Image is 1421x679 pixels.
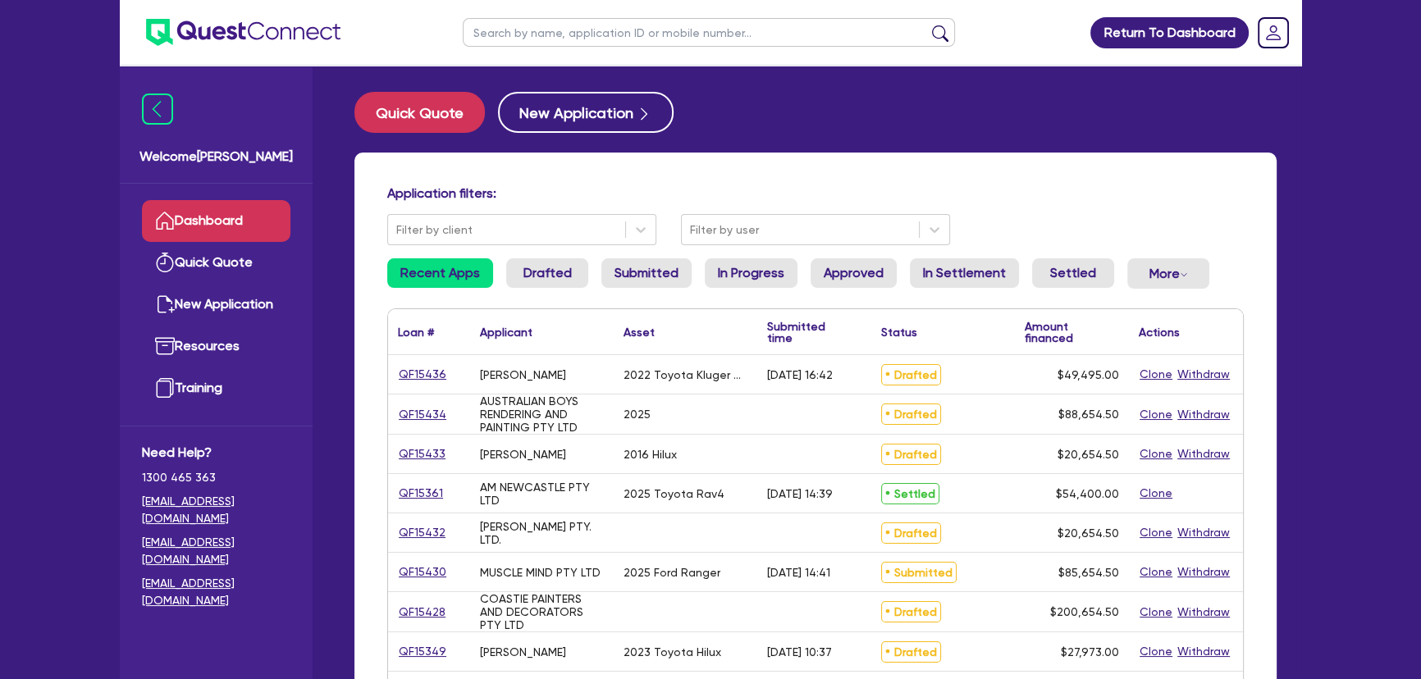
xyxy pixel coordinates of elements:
[601,258,692,288] a: Submitted
[624,566,720,579] div: 2025 Ford Ranger
[142,284,290,326] a: New Application
[155,253,175,272] img: quick-quote
[155,378,175,398] img: training
[1058,566,1119,579] span: $85,654.50
[398,365,447,384] a: QF15436
[881,444,941,465] span: Drafted
[398,444,446,463] a: QF15433
[1058,448,1119,461] span: $20,654.50
[398,405,447,424] a: QF15434
[1177,642,1231,661] button: Withdraw
[480,368,566,381] div: [PERSON_NAME]
[498,92,674,133] button: New Application
[142,493,290,527] a: [EMAIL_ADDRESS][DOMAIN_NAME]
[881,562,957,583] span: Submitted
[881,483,939,504] span: Settled
[387,185,1244,201] h4: Application filters:
[354,92,485,133] button: Quick Quote
[480,566,601,579] div: MUSCLE MIND PTY LTD
[142,469,290,486] span: 1300 465 363
[142,367,290,409] a: Training
[398,563,447,581] a: QF15430
[1139,603,1173,622] button: Clone
[881,326,917,338] div: Status
[1177,603,1231,622] button: Withdraw
[1177,563,1231,581] button: Withdraw
[624,448,677,461] div: 2016 Hilux
[811,258,897,288] a: Approved
[1139,326,1180,338] div: Actions
[1090,17,1249,48] a: Return To Dashboard
[767,566,830,579] div: [DATE] 14:41
[767,368,833,381] div: [DATE] 16:42
[1058,526,1119,540] span: $20,654.50
[142,443,290,463] span: Need Help?
[398,484,444,503] a: QF15361
[1058,368,1119,381] span: $49,495.00
[463,18,955,47] input: Search by name, application ID or mobile number...
[480,326,532,338] div: Applicant
[1139,563,1173,581] button: Clone
[142,534,290,568] a: [EMAIL_ADDRESS][DOMAIN_NAME]
[705,258,797,288] a: In Progress
[767,645,832,658] div: [DATE] 10:37
[881,641,941,663] span: Drafted
[398,642,447,661] a: QF15349
[1252,11,1295,54] a: Dropdown toggle
[881,601,941,622] span: Drafted
[480,645,566,658] div: [PERSON_NAME]
[881,403,941,425] span: Drafted
[624,368,747,381] div: 2022 Toyota Kluger GXL
[624,645,721,658] div: 2023 Toyota Hilux
[881,364,941,385] span: Drafted
[624,326,655,338] div: Asset
[398,326,434,338] div: Loan #
[398,523,446,542] a: QF15432
[142,326,290,367] a: Resources
[1139,642,1173,661] button: Clone
[155,294,175,314] img: new-application
[1177,405,1231,424] button: Withdraw
[155,336,175,356] img: resources
[142,93,173,125] img: icon-menu-close
[480,394,604,434] div: AUSTRALIAN BOYS RENDERING AND PAINTING PTY LTD
[480,481,604,507] div: AM NEWCASTLE PTY LTD
[767,321,847,344] div: Submitted time
[624,487,724,500] div: 2025 Toyota Rav4
[1032,258,1114,288] a: Settled
[1050,605,1119,618] span: $200,654.50
[1061,645,1119,658] span: $27,973.00
[142,242,290,284] a: Quick Quote
[1139,365,1173,384] button: Clone
[1139,444,1173,463] button: Clone
[1058,408,1119,421] span: $88,654.50
[139,147,293,166] span: Welcome [PERSON_NAME]
[1139,405,1173,424] button: Clone
[480,448,566,461] div: [PERSON_NAME]
[1025,321,1119,344] div: Amount financed
[146,19,340,46] img: quest-connect-logo-blue
[398,603,446,622] a: QF15428
[1139,484,1173,503] button: Clone
[1177,523,1231,542] button: Withdraw
[387,258,493,288] a: Recent Apps
[1139,523,1173,542] button: Clone
[506,258,588,288] a: Drafted
[480,592,604,631] div: COASTIE PAINTERS AND DECORATORS PTY LTD
[1177,365,1231,384] button: Withdraw
[142,200,290,242] a: Dashboard
[142,575,290,609] a: [EMAIL_ADDRESS][DOMAIN_NAME]
[480,520,604,546] div: [PERSON_NAME] PTY. LTD.
[767,487,833,500] div: [DATE] 14:39
[881,522,941,544] span: Drafted
[624,408,651,421] div: 2025
[1127,258,1209,289] button: Dropdown toggle
[1056,487,1119,500] span: $54,400.00
[354,92,498,133] a: Quick Quote
[910,258,1019,288] a: In Settlement
[1177,444,1231,463] button: Withdraw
